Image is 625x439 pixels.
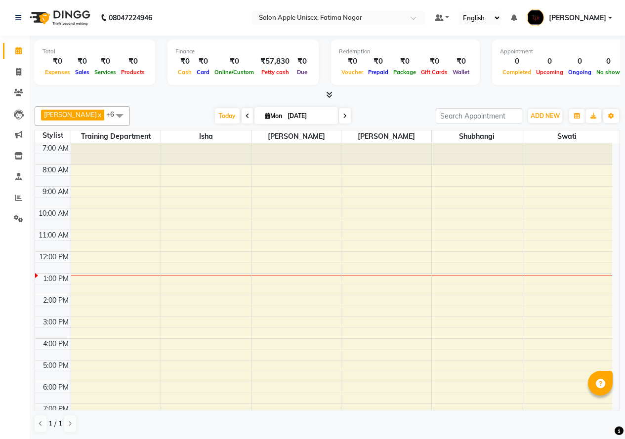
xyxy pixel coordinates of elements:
[71,130,161,143] span: Training Department
[285,109,334,123] input: 2025-09-01
[251,130,341,143] span: [PERSON_NAME]
[293,56,311,67] div: ₹0
[566,56,594,67] div: 0
[339,69,366,76] span: Voucher
[119,69,147,76] span: Products
[25,4,93,32] img: logo
[212,69,256,76] span: Online/Custom
[35,130,71,141] div: Stylist
[450,69,472,76] span: Wallet
[41,295,71,306] div: 2:00 PM
[37,208,71,219] div: 10:00 AM
[106,110,122,118] span: +6
[534,56,566,67] div: 0
[500,56,534,67] div: 0
[294,69,310,76] span: Due
[194,56,212,67] div: ₹0
[418,56,450,67] div: ₹0
[212,56,256,67] div: ₹0
[418,69,450,76] span: Gift Cards
[109,4,152,32] b: 08047224946
[97,111,101,119] a: x
[522,130,612,143] span: Swati
[42,56,73,67] div: ₹0
[262,112,285,120] span: Mon
[41,165,71,175] div: 8:00 AM
[531,112,560,120] span: ADD NEW
[42,47,147,56] div: Total
[48,419,62,429] span: 1 / 1
[92,56,119,67] div: ₹0
[594,56,623,67] div: 0
[73,56,92,67] div: ₹0
[41,360,71,371] div: 5:00 PM
[44,111,97,119] span: [PERSON_NAME]
[175,47,311,56] div: Finance
[37,252,71,262] div: 12:00 PM
[41,274,71,284] div: 1:00 PM
[42,69,73,76] span: Expenses
[534,69,566,76] span: Upcoming
[92,69,119,76] span: Services
[450,56,472,67] div: ₹0
[215,108,240,123] span: Today
[339,47,472,56] div: Redemption
[41,317,71,327] div: 3:00 PM
[175,69,194,76] span: Cash
[41,382,71,393] div: 6:00 PM
[594,69,623,76] span: No show
[41,339,71,349] div: 4:00 PM
[194,69,212,76] span: Card
[549,13,606,23] span: [PERSON_NAME]
[256,56,293,67] div: ₹57,830
[259,69,292,76] span: Petty cash
[119,56,147,67] div: ₹0
[566,69,594,76] span: Ongoing
[175,56,194,67] div: ₹0
[500,69,534,76] span: Completed
[41,404,71,414] div: 7:00 PM
[436,108,522,123] input: Search Appointment
[500,47,623,56] div: Appointment
[37,230,71,240] div: 11:00 AM
[528,109,562,123] button: ADD NEW
[41,143,71,154] div: 7:00 AM
[339,56,366,67] div: ₹0
[41,187,71,197] div: 9:00 AM
[432,130,522,143] span: Shubhangi
[73,69,92,76] span: Sales
[366,69,391,76] span: Prepaid
[341,130,431,143] span: [PERSON_NAME]
[391,56,418,67] div: ₹0
[527,9,544,26] img: Tahira
[366,56,391,67] div: ₹0
[161,130,251,143] span: Isha
[391,69,418,76] span: Package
